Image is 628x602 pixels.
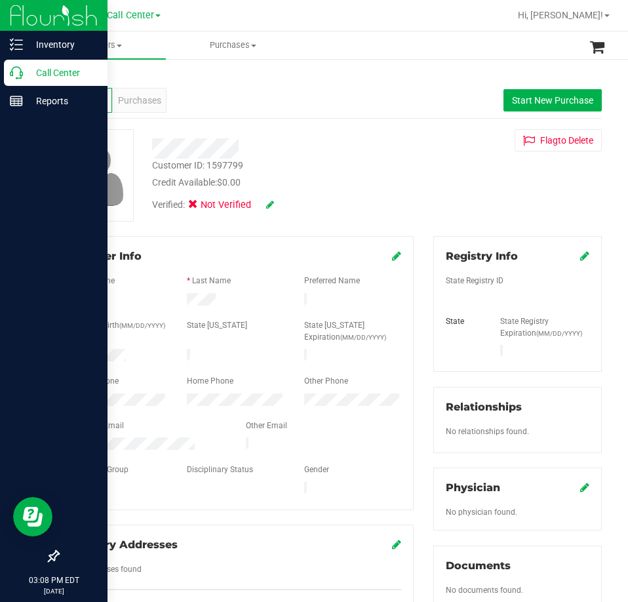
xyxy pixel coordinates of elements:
[446,481,500,494] span: Physician
[304,464,329,475] label: Gender
[187,464,253,475] label: Disciplinary Status
[446,426,529,437] label: No relationships found.
[107,10,154,21] span: Call Center
[152,159,243,172] div: Customer ID: 1597799
[446,401,522,413] span: Relationships
[119,322,165,329] span: (MM/DD/YYYY)
[536,330,582,337] span: (MM/DD/YYYY)
[201,198,253,212] span: Not Verified
[23,37,102,52] p: Inventory
[512,95,593,106] span: Start New Purchase
[446,586,523,595] span: No documents found.
[436,315,490,327] div: State
[187,375,233,387] label: Home Phone
[304,319,401,343] label: State [US_STATE] Expiration
[446,275,503,287] label: State Registry ID
[500,315,589,339] label: State Registry Expiration
[446,250,518,262] span: Registry Info
[75,319,165,331] label: Date of Birth
[10,38,23,51] inline-svg: Inventory
[340,334,386,341] span: (MM/DD/YYYY)
[152,176,414,190] div: Credit Available:
[304,375,348,387] label: Other Phone
[187,319,247,331] label: State [US_STATE]
[192,275,231,287] label: Last Name
[518,10,603,20] span: Hi, [PERSON_NAME]!
[503,89,602,111] button: Start New Purchase
[217,177,241,188] span: $0.00
[515,129,602,151] button: Flagto Delete
[13,497,52,536] iframe: Resource center
[166,31,300,59] a: Purchases
[446,508,517,517] span: No physician found.
[304,275,360,287] label: Preferred Name
[23,65,102,81] p: Call Center
[118,94,161,108] span: Purchases
[446,559,511,572] span: Documents
[152,198,274,212] div: Verified:
[6,586,102,596] p: [DATE]
[246,420,287,431] label: Other Email
[10,66,23,79] inline-svg: Call Center
[167,39,300,51] span: Purchases
[6,574,102,586] p: 03:08 PM EDT
[23,93,102,109] p: Reports
[70,538,178,551] span: Delivery Addresses
[10,94,23,108] inline-svg: Reports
